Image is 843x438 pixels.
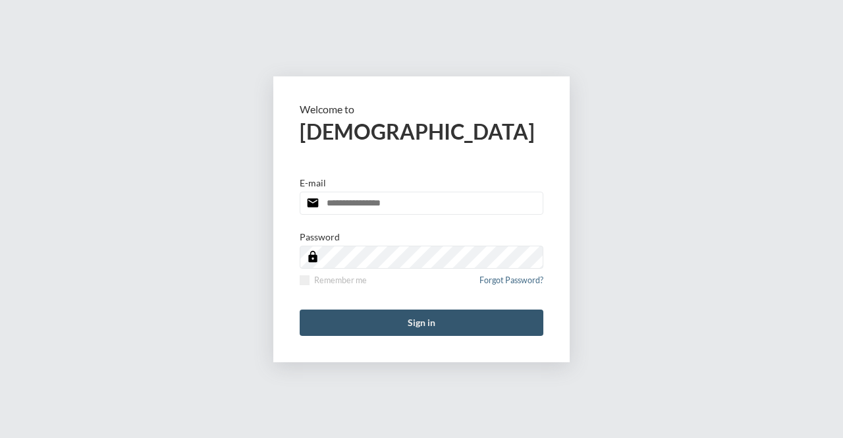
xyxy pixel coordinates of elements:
a: Forgot Password? [479,275,543,293]
h2: [DEMOGRAPHIC_DATA] [300,119,543,144]
button: Sign in [300,310,543,336]
label: Remember me [300,275,367,285]
p: Welcome to [300,103,543,115]
p: E-mail [300,177,326,188]
p: Password [300,231,340,242]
